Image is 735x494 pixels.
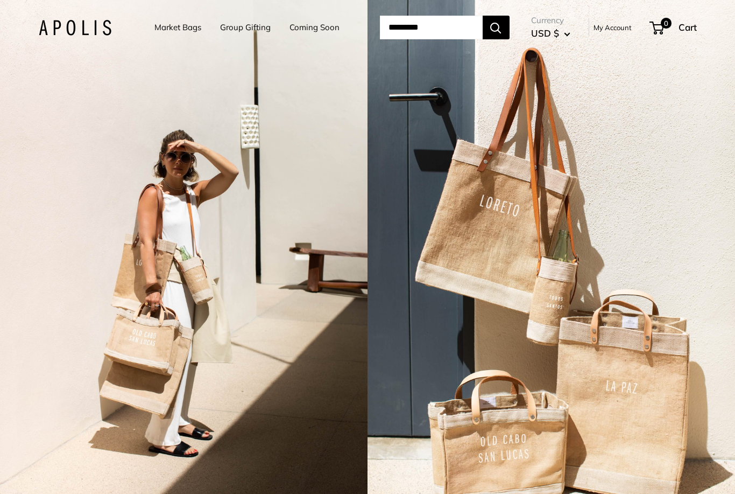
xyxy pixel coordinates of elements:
a: Market Bags [154,20,201,35]
a: My Account [593,21,632,34]
span: 0 [660,18,671,29]
span: Cart [679,22,697,33]
a: 0 Cart [651,19,697,36]
input: Search... [380,16,483,39]
button: USD $ [531,25,570,42]
a: Coming Soon [289,20,340,35]
img: Apolis [39,20,111,36]
span: Currency [531,13,570,28]
span: USD $ [531,27,559,39]
button: Search [483,16,510,39]
a: Group Gifting [220,20,271,35]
